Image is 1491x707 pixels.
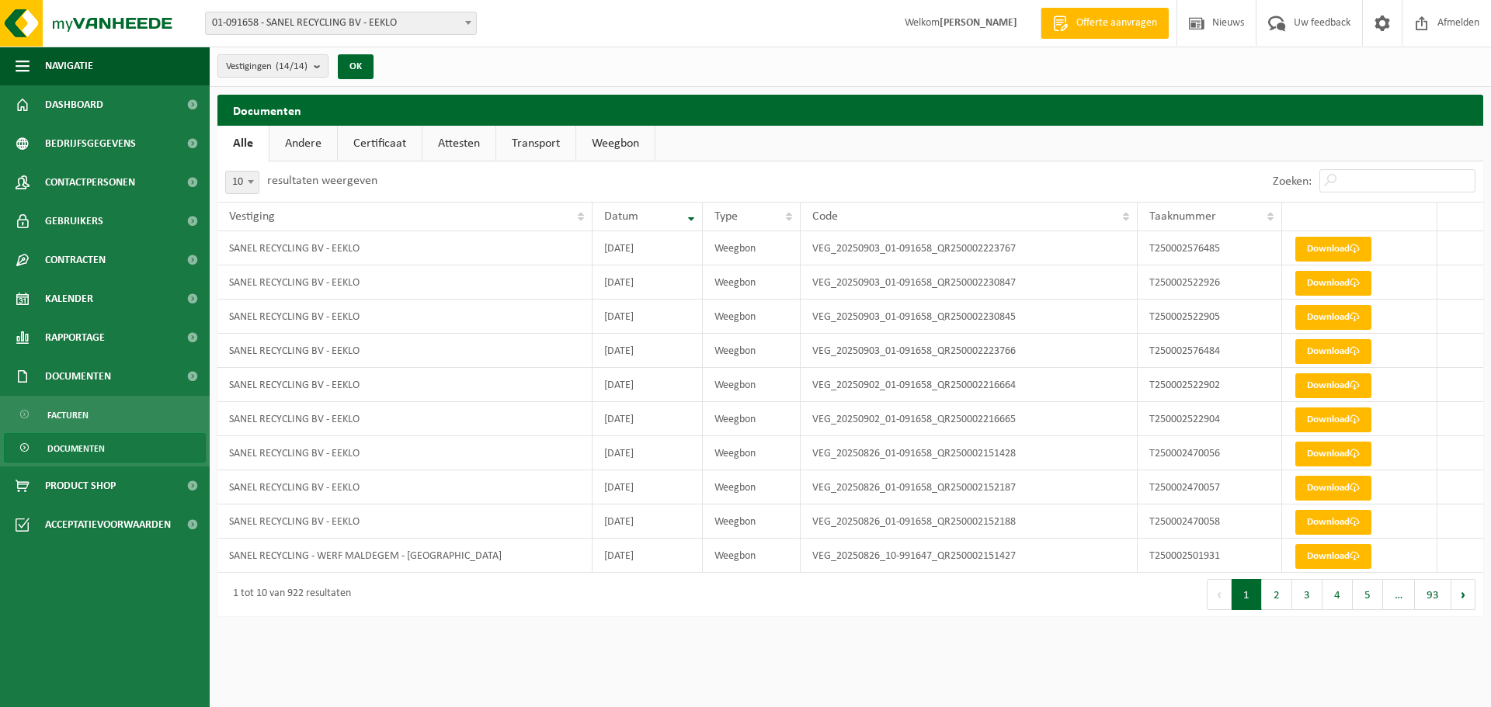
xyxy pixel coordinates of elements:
[801,300,1138,334] td: VEG_20250903_01-091658_QR250002230845
[593,402,703,436] td: [DATE]
[225,581,351,608] div: 1 tot 10 van 922 resultaten
[593,470,703,504] td: [DATE]
[801,368,1138,402] td: VEG_20250902_01-091658_QR250002216664
[801,231,1138,265] td: VEG_20250903_01-091658_QR250002223767
[703,231,801,265] td: Weegbon
[4,400,206,429] a: Facturen
[593,504,703,539] td: [DATE]
[45,318,105,357] span: Rapportage
[47,434,105,463] span: Documenten
[703,368,801,402] td: Weegbon
[217,300,593,334] td: SANEL RECYCLING BV - EEKLO
[269,126,337,161] a: Andere
[1415,579,1451,610] button: 93
[422,126,495,161] a: Attesten
[801,334,1138,368] td: VEG_20250903_01-091658_QR250002223766
[703,265,801,300] td: Weegbon
[45,279,93,318] span: Kalender
[940,17,1017,29] strong: [PERSON_NAME]
[276,61,308,71] count: (14/14)
[267,175,377,187] label: resultaten weergeven
[205,12,477,35] span: 01-091658 - SANEL RECYCLING BV - EEKLO
[217,539,593,573] td: SANEL RECYCLING - WERF MALDEGEM - [GEOGRAPHIC_DATA]
[801,402,1138,436] td: VEG_20250902_01-091658_QR250002216665
[45,466,116,505] span: Product Shop
[1138,504,1281,539] td: T250002470058
[1295,510,1371,535] a: Download
[593,300,703,334] td: [DATE]
[217,504,593,539] td: SANEL RECYCLING BV - EEKLO
[593,334,703,368] td: [DATE]
[45,202,103,241] span: Gebruikers
[45,124,136,163] span: Bedrijfsgegevens
[703,402,801,436] td: Weegbon
[1207,579,1232,610] button: Previous
[229,210,275,223] span: Vestiging
[1295,442,1371,466] a: Download
[703,436,801,470] td: Weegbon
[226,55,308,78] span: Vestigingen
[1295,305,1371,330] a: Download
[703,539,801,573] td: Weegbon
[338,126,422,161] a: Certificaat
[1072,16,1161,31] span: Offerte aanvragen
[226,172,259,193] span: 10
[604,210,638,223] span: Datum
[1138,402,1281,436] td: T250002522904
[217,54,328,78] button: Vestigingen(14/14)
[1295,237,1371,262] a: Download
[217,470,593,504] td: SANEL RECYCLING BV - EEKLO
[703,334,801,368] td: Weegbon
[1138,231,1281,265] td: T250002576485
[801,265,1138,300] td: VEG_20250903_01-091658_QR250002230847
[1295,339,1371,364] a: Download
[45,241,106,279] span: Contracten
[1322,579,1353,610] button: 4
[1149,210,1216,223] span: Taaknummer
[801,504,1138,539] td: VEG_20250826_01-091658_QR250002152188
[801,470,1138,504] td: VEG_20250826_01-091658_QR250002152187
[576,126,655,161] a: Weegbon
[45,47,93,85] span: Navigatie
[812,210,838,223] span: Code
[1138,436,1281,470] td: T250002470056
[217,436,593,470] td: SANEL RECYCLING BV - EEKLO
[703,470,801,504] td: Weegbon
[217,368,593,402] td: SANEL RECYCLING BV - EEKLO
[1138,539,1281,573] td: T250002501931
[45,163,135,202] span: Contactpersonen
[1138,265,1281,300] td: T250002522926
[1295,271,1371,296] a: Download
[217,402,593,436] td: SANEL RECYCLING BV - EEKLO
[593,539,703,573] td: [DATE]
[1138,334,1281,368] td: T250002576484
[4,433,206,463] a: Documenten
[1292,579,1322,610] button: 3
[1295,476,1371,501] a: Download
[1232,579,1262,610] button: 1
[1451,579,1475,610] button: Next
[206,12,476,34] span: 01-091658 - SANEL RECYCLING BV - EEKLO
[1295,544,1371,569] a: Download
[593,436,703,470] td: [DATE]
[1295,407,1371,432] a: Download
[45,85,103,124] span: Dashboard
[217,126,269,161] a: Alle
[217,231,593,265] td: SANEL RECYCLING BV - EEKLO
[338,54,374,79] button: OK
[593,368,703,402] td: [DATE]
[496,126,575,161] a: Transport
[1353,579,1383,610] button: 5
[593,231,703,265] td: [DATE]
[45,505,171,544] span: Acceptatievoorwaarden
[225,171,259,194] span: 10
[47,400,89,430] span: Facturen
[1383,579,1415,610] span: …
[1041,8,1169,39] a: Offerte aanvragen
[1138,368,1281,402] td: T250002522902
[801,539,1138,573] td: VEG_20250826_10-991647_QR250002151427
[1138,300,1281,334] td: T250002522905
[217,334,593,368] td: SANEL RECYCLING BV - EEKLO
[593,265,703,300] td: [DATE]
[217,265,593,300] td: SANEL RECYCLING BV - EEKLO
